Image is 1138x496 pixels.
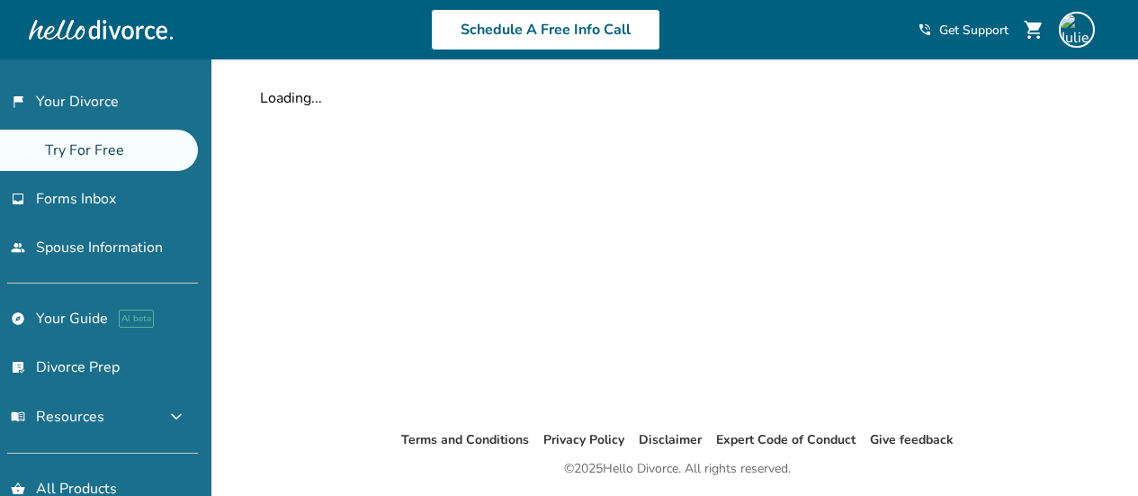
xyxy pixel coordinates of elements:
span: list_alt_check [11,360,25,374]
span: Get Support [939,22,1008,39]
span: flag_2 [11,95,25,109]
span: AI beta [119,310,154,328]
a: Terms and Conditions [401,431,529,448]
a: Expert Code of Conduct [716,431,856,448]
span: explore [11,311,25,326]
li: Give feedback [870,429,954,451]
img: Julie Konye [1059,12,1095,48]
div: © 2025 Hello Divorce. All rights reserved. [564,458,791,480]
span: Forms Inbox [36,189,116,209]
a: Schedule A Free Info Call [431,9,660,50]
span: inbox [11,192,25,206]
li: Disclaimer [639,429,702,451]
div: Loading... [260,88,1095,108]
span: expand_more [166,406,187,428]
span: shopping_basket [11,482,25,496]
a: phone_in_talkGet Support [918,22,1008,39]
a: Privacy Policy [543,431,624,448]
span: shopping_cart [1023,19,1044,41]
span: menu_book [11,410,25,424]
span: phone_in_talk [918,23,932,37]
span: people [11,240,25,255]
span: Resources [11,407,104,427]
